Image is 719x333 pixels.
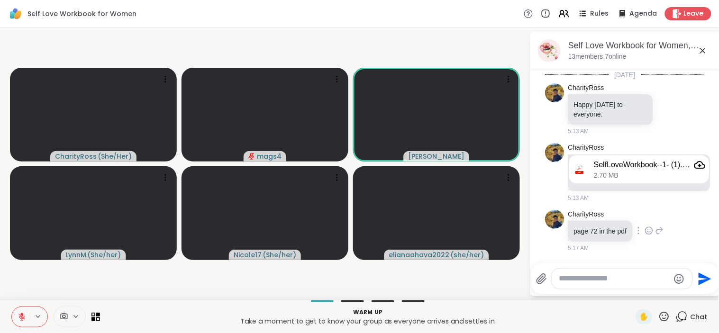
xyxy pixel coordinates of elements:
[27,9,137,18] span: Self Love Workbook for Women
[691,312,708,322] span: Chat
[98,152,132,161] span: ( She/Her )
[568,143,604,153] a: CharityRoss
[389,250,450,260] span: elianaahava2022
[568,40,712,52] div: Self Love Workbook for Women, [DATE]
[684,9,704,18] span: Leave
[538,39,561,62] img: Self Love Workbook for Women, Oct 13
[409,152,465,161] span: [PERSON_NAME]
[66,250,87,260] span: LynnM
[630,9,657,18] span: Agenda
[8,6,24,22] img: ShareWell Logomark
[568,83,604,93] a: CharityRoss
[609,70,641,80] span: [DATE]
[546,143,564,162] img: https://sharewell-space-live.sfo3.digitaloceanspaces.com/user-generated/d0fef3f8-78cb-4349-b608-1...
[88,250,121,260] span: ( She/her )
[568,127,589,135] span: 5:13 AM
[257,152,282,161] span: mags4
[559,274,670,284] textarea: Type your message
[55,152,97,161] span: CharityRoss
[591,9,609,18] span: Rules
[106,308,630,316] p: Warm up
[248,153,255,160] span: audio-muted
[673,273,685,285] button: Emoji picker
[568,244,589,252] span: 5:17 AM
[574,100,647,119] p: Happy [DATE] to everyone.
[568,194,589,202] span: 5:13 AM
[546,210,564,229] img: https://sharewell-space-live.sfo3.digitaloceanspaces.com/user-generated/d0fef3f8-78cb-4349-b608-1...
[106,316,630,326] p: Take a moment to get to know your group as everyone arrives and settles in
[594,160,691,170] div: SelfLoveWorkbook--1- (1).pdf
[639,311,649,323] span: ✋
[263,250,296,260] span: ( She/her )
[693,268,714,289] button: Send
[568,52,627,62] p: 13 members, 7 online
[694,159,706,171] a: Attachment
[451,250,484,260] span: ( she/her )
[594,171,619,180] span: 2.70 MB
[574,226,627,236] p: page 72 in the pdf
[234,250,262,260] span: Nicole17
[546,83,564,102] img: https://sharewell-space-live.sfo3.digitaloceanspaces.com/user-generated/d0fef3f8-78cb-4349-b608-1...
[568,210,604,219] a: CharityRoss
